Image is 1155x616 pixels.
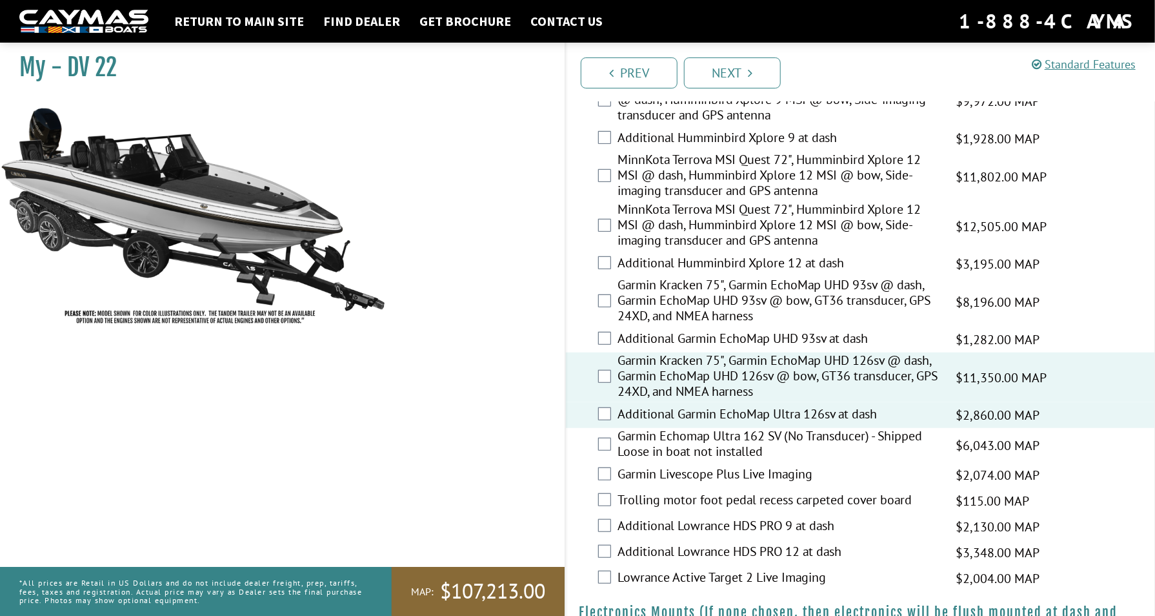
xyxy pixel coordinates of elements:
label: Trolling motor foot pedal recess carpeted cover board [618,492,940,511]
label: Additional Humminbird Xplore 9 at dash [618,130,940,149]
label: Garmin Echomap Ultra 162 SV (No Transducer) - Shipped Loose in boat not installed [618,428,940,462]
span: $11,802.00 MAP [956,167,1047,187]
label: Additional Garmin EchoMap UHD 93sv at dash [618,331,940,349]
span: $1,928.00 MAP [956,129,1040,149]
span: $2,130.00 MAP [956,517,1040,537]
a: Standard Features [1032,57,1136,72]
label: MinnKota Terrova MSI Quest 72", Humminbird Xplore 12 MSI @ dash, Humminbird Xplore 12 MSI @ bow, ... [618,201,940,251]
label: Additional Garmin EchoMap Ultra 126sv at dash [618,406,940,425]
ul: Pagination [577,56,1155,88]
label: Garmin Kracken 75", Garmin EchoMap UHD 93sv @ dash, Garmin EchoMap UHD 93sv @ bow, GT36 transduce... [618,277,940,327]
div: 1-888-4CAYMAS [959,7,1136,36]
span: $107,213.00 [440,578,545,605]
label: Lowrance Active Target 2 Live Imaging [618,570,940,588]
a: Prev [581,57,678,88]
span: $11,350.00 MAP [956,368,1047,387]
span: $115.00 MAP [956,491,1030,511]
span: $12,505.00 MAP [956,217,1047,236]
label: Additional Humminbird Xplore 12 at dash [618,255,940,274]
label: Garmin Livescope Plus Live Imaging [618,466,940,485]
label: Garmin Kracken 75", Garmin EchoMap UHD 126sv @ dash, Garmin EchoMap UHD 126sv @ bow, GT36 transdu... [618,353,940,402]
a: MAP:$107,213.00 [392,567,565,616]
label: Additional Lowrance HDS PRO 12 at dash [618,544,940,562]
label: Additional Lowrance HDS PRO 9 at dash [618,518,940,537]
label: MinnKota Terrova MSI Quest 72", Humminbird Xplore 12 MSI @ dash, Humminbird Xplore 12 MSI @ bow, ... [618,152,940,201]
span: $8,196.00 MAP [956,293,1040,312]
span: $3,195.00 MAP [956,254,1040,274]
a: Next [684,57,781,88]
h1: My - DV 22 [19,53,532,82]
a: Return to main site [168,13,310,30]
p: *All prices are Retail in US Dollars and do not include dealer freight, prep, tariffs, fees, taxe... [19,572,363,611]
a: Get Brochure [413,13,517,30]
span: $1,282.00 MAP [956,330,1040,349]
a: Contact Us [524,13,609,30]
span: $6,043.00 MAP [956,436,1040,455]
img: white-logo-c9c8dbefe5ff5ceceb0f0178aa75bf4bb51f6bca0971e226c86eb53dfe498488.png [19,10,148,34]
span: $2,860.00 MAP [956,406,1040,425]
span: $2,004.00 MAP [956,569,1040,588]
a: Find Dealer [317,13,407,30]
span: MAP: [411,585,434,599]
span: $3,348.00 MAP [956,543,1040,562]
span: $2,074.00 MAP [956,466,1040,485]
